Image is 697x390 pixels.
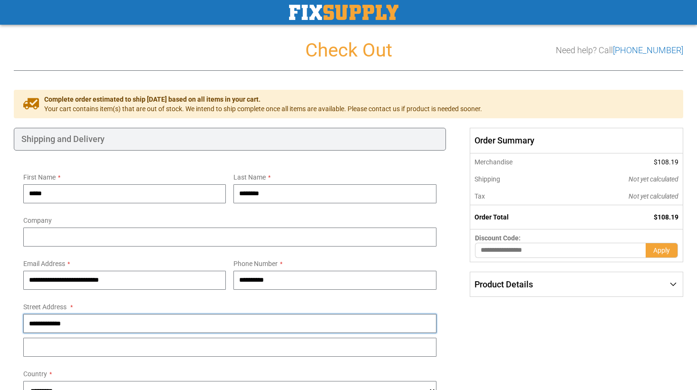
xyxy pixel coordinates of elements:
img: Fix Industrial Supply [289,5,398,20]
span: Company [23,217,52,224]
span: Street Address [23,303,67,311]
span: Not yet calculated [629,175,678,183]
span: $108.19 [654,158,678,166]
div: Shipping and Delivery [14,128,446,151]
span: Complete order estimated to ship [DATE] based on all items in your cart. [44,95,482,104]
a: store logo [289,5,398,20]
span: Apply [653,247,670,254]
span: Shipping [474,175,500,183]
span: Your cart contains item(s) that are out of stock. We intend to ship complete once all items are a... [44,104,482,114]
h1: Check Out [14,40,683,61]
span: Last Name [233,173,266,181]
span: Order Summary [470,128,683,153]
strong: Order Total [474,213,509,221]
button: Apply [646,243,678,258]
span: First Name [23,173,56,181]
th: Tax [470,188,564,205]
a: [PHONE_NUMBER] [613,45,683,55]
h3: Need help? Call [556,46,683,55]
span: Product Details [474,279,533,289]
span: Email Address [23,260,65,267]
span: Phone Number [233,260,278,267]
th: Merchandise [470,153,564,171]
span: Not yet calculated [629,192,678,200]
span: Discount Code: [475,234,521,242]
span: $108.19 [654,213,678,221]
span: Country [23,370,47,378]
